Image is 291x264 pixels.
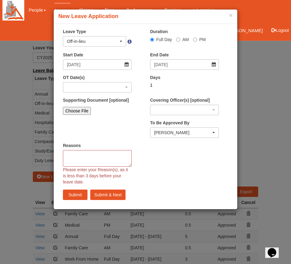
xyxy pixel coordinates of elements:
label: OT Date(s) [63,74,85,81]
button: Off-in-lieu [63,36,126,47]
label: Reasons [63,142,81,149]
div: 1 [150,82,219,88]
label: End Date [150,52,169,58]
input: Choose File [63,107,91,115]
label: Supporting Document [optional] [63,97,129,103]
b: New Leave Application [58,13,118,19]
label: Duration [150,28,168,35]
label: Days [150,74,160,81]
label: To Be Approved By [150,120,189,126]
label: Covering Officer(s) [optional] [150,97,210,103]
input: Submit [63,190,87,200]
button: × [229,12,233,18]
div: [PERSON_NAME] [154,130,211,136]
input: d/m/yyyy [150,59,219,70]
iframe: chat widget [265,239,285,258]
span: PM [199,37,206,42]
span: Please enter your Reason(s), as it is less than 3 days before your leave date. [63,167,128,184]
span: AM [182,37,189,42]
div: Off-in-lieu [67,38,118,44]
input: d/m/yyyy [63,59,132,70]
label: Leave Type [63,28,86,35]
span: Full Day [156,37,172,42]
input: Submit & Next [90,190,126,200]
label: Start Date [63,52,83,58]
button: Benjamin Lee Gin Huat [150,127,219,138]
